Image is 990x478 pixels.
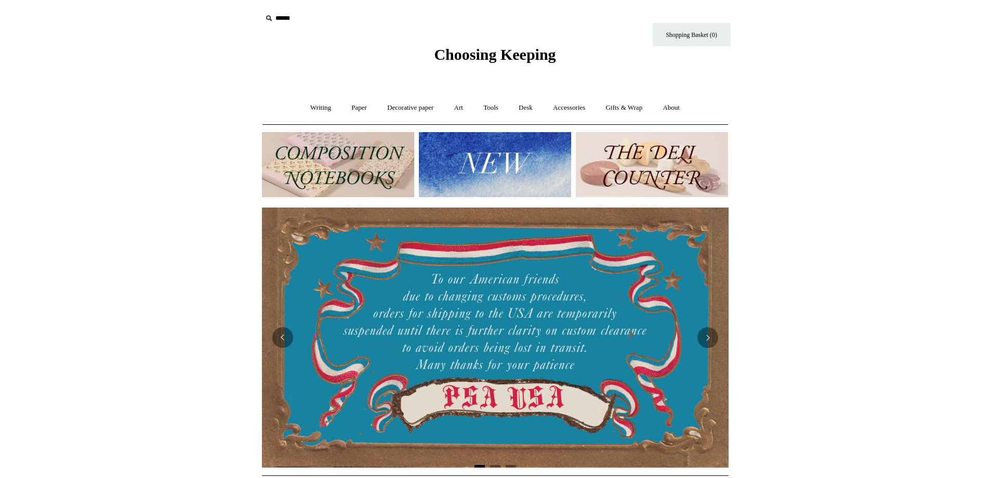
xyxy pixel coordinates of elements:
a: Decorative paper [378,94,443,122]
span: Choosing Keeping [434,46,556,63]
a: Shopping Basket (0) [653,23,731,46]
a: Desk [509,94,542,122]
a: Choosing Keeping [434,54,556,61]
a: Art [445,94,472,122]
a: Accessories [544,94,595,122]
button: Next [697,327,718,348]
img: New.jpg__PID:f73bdf93-380a-4a35-bcfe-7823039498e1 [419,132,571,197]
a: Tools [474,94,508,122]
button: Page 2 [490,465,500,468]
img: 202302 Composition ledgers.jpg__PID:69722ee6-fa44-49dd-a067-31375e5d54ec [262,132,414,197]
button: Page 3 [506,465,516,468]
button: Page 1 [474,465,485,468]
a: About [653,94,689,122]
a: Paper [342,94,376,122]
button: Previous [272,327,293,348]
img: USA PSA .jpg__PID:33428022-6587-48b7-8b57-d7eefc91f15a [262,208,729,468]
img: The Deli Counter [576,132,728,197]
a: Gifts & Wrap [596,94,652,122]
a: Writing [301,94,340,122]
